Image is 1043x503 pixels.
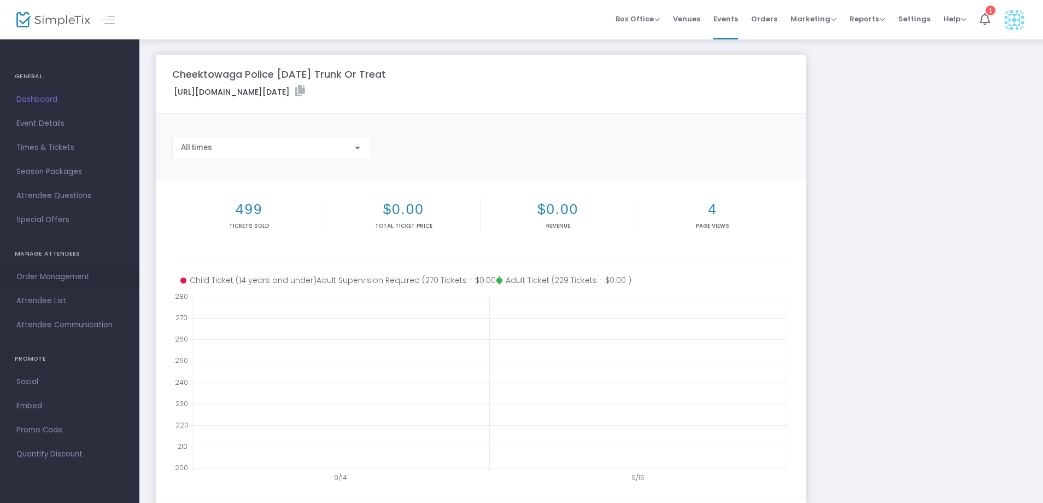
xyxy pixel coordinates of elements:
h4: MANAGE ATTENDEES [15,243,125,265]
span: Dashboard [16,92,123,107]
span: Help [944,14,966,24]
span: Order Management [16,270,123,284]
text: 230 [175,398,188,408]
span: Quantity Discount [16,447,123,461]
text: 200 [175,463,188,472]
label: [URL][DOMAIN_NAME][DATE] [174,85,305,98]
text: 9/15 [631,473,644,482]
span: Social [16,375,123,389]
span: Attendee List [16,294,123,308]
span: Reports [849,14,885,24]
text: 220 [175,420,189,429]
span: Times & Tickets [16,141,123,155]
span: Promo Code [16,423,123,437]
text: 210 [177,441,187,450]
span: Events [713,5,738,33]
p: Total Ticket Price [329,222,478,230]
h2: $0.00 [329,201,478,218]
m-panel-title: Cheektowaga Police [DATE] Trunk Or Treat [172,67,386,82]
h2: $0.00 [483,201,632,218]
div: 1 [986,5,995,15]
text: 270 [175,313,187,322]
span: Marketing [790,14,836,24]
span: Attendee Questions [16,189,123,203]
span: Orders [751,5,777,33]
span: All times [181,143,212,152]
span: Event Details [16,117,123,131]
span: Box Office [616,14,660,24]
text: 9/14 [334,473,347,482]
p: Tickets sold [174,222,324,230]
span: Embed [16,399,123,413]
span: Special Offers [16,213,123,227]
p: Page Views [637,222,787,230]
text: 280 [175,292,188,301]
text: 250 [175,356,188,365]
span: Venues [673,5,700,33]
h4: PROMOTE [15,348,125,370]
h2: 4 [637,201,787,218]
text: 240 [175,377,188,386]
p: Revenue [483,222,632,230]
span: Settings [898,5,930,33]
h2: 499 [174,201,324,218]
span: Season Packages [16,165,123,179]
h4: GENERAL [15,66,125,88]
span: Attendee Communication [16,318,123,332]
text: 260 [175,334,188,344]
